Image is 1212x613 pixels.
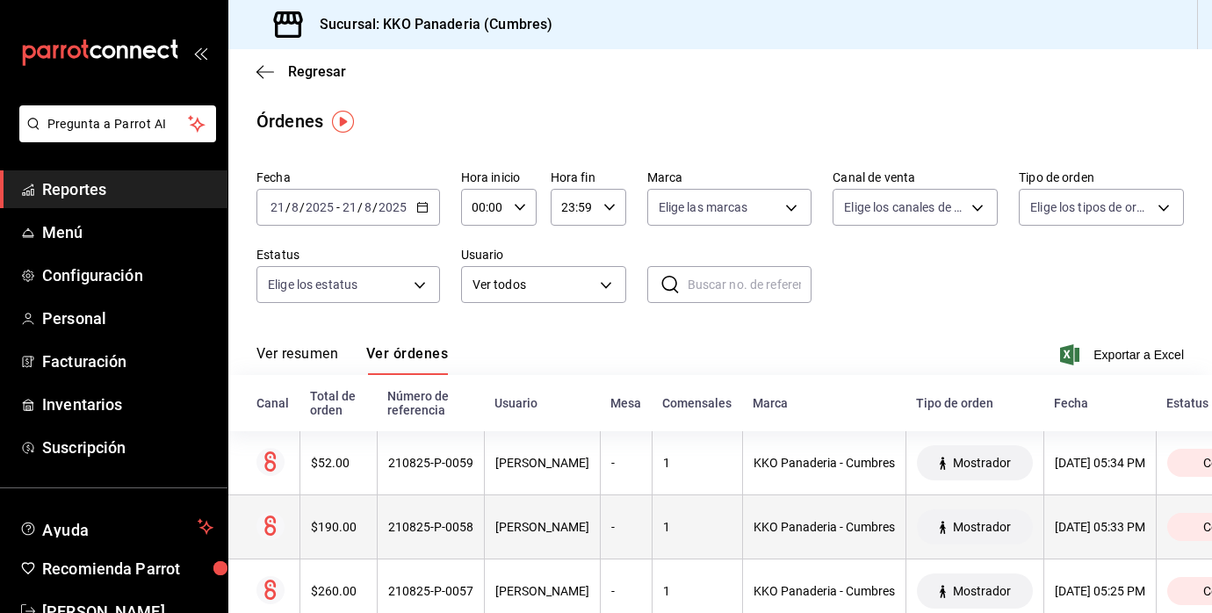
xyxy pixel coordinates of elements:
div: Tipo de orden [916,396,1033,410]
input: ---- [378,200,408,214]
span: Elige los canales de venta [844,198,965,216]
span: Recomienda Parrot [42,557,213,581]
label: Canal de venta [833,171,998,184]
div: [DATE] 05:34 PM [1055,456,1145,470]
button: Ver órdenes [366,345,448,375]
div: - [611,520,641,534]
label: Hora fin [551,171,626,184]
span: Elige los tipos de orden [1030,198,1151,216]
span: / [285,200,291,214]
button: Exportar a Excel [1064,344,1184,365]
input: -- [364,200,372,214]
span: / [372,200,378,214]
div: [DATE] 05:25 PM [1055,584,1145,598]
button: Regresar [256,63,346,80]
span: Ayuda [42,516,191,537]
span: - [336,200,340,214]
div: 210825-P-0059 [388,456,473,470]
label: Estatus [256,249,440,261]
div: - [611,584,641,598]
span: Personal [42,306,213,330]
div: $260.00 [311,584,366,598]
div: [PERSON_NAME] [495,456,589,470]
span: Mostrador [946,456,1018,470]
div: $52.00 [311,456,366,470]
span: Elige las marcas [659,198,748,216]
div: navigation tabs [256,345,448,375]
button: Pregunta a Parrot AI [19,105,216,142]
div: KKO Panaderia - Cumbres [754,520,895,534]
input: ---- [305,200,335,214]
div: $190.00 [311,520,366,534]
div: [DATE] 05:33 PM [1055,520,1145,534]
div: - [611,456,641,470]
div: Canal [256,396,289,410]
label: Hora inicio [461,171,537,184]
span: Pregunta a Parrot AI [47,115,189,133]
span: Mostrador [946,520,1018,534]
div: 1 [663,584,732,598]
div: [PERSON_NAME] [495,520,589,534]
input: -- [342,200,357,214]
label: Usuario [461,249,626,261]
div: Comensales [662,396,732,410]
div: [PERSON_NAME] [495,584,589,598]
input: -- [270,200,285,214]
span: Inventarios [42,393,213,416]
span: Ver todos [473,276,594,294]
div: Marca [753,396,895,410]
input: -- [291,200,299,214]
div: 210825-P-0058 [388,520,473,534]
div: 1 [663,520,732,534]
span: Mostrador [946,584,1018,598]
div: 1 [663,456,732,470]
div: Fecha [1054,396,1145,410]
input: Buscar no. de referencia [688,267,812,302]
label: Tipo de orden [1019,171,1184,184]
div: Total de orden [310,389,366,417]
h3: Sucursal: KKO Panaderia (Cumbres) [306,14,552,35]
span: Regresar [288,63,346,80]
div: Usuario [494,396,589,410]
span: Menú [42,220,213,244]
span: Reportes [42,177,213,201]
div: Mesa [610,396,641,410]
span: Elige los estatus [268,276,357,293]
div: Órdenes [256,108,323,134]
div: 210825-P-0057 [388,584,473,598]
div: Número de referencia [387,389,473,417]
div: KKO Panaderia - Cumbres [754,456,895,470]
span: Facturación [42,350,213,373]
span: / [357,200,363,214]
div: KKO Panaderia - Cumbres [754,584,895,598]
img: Tooltip marker [332,111,354,133]
button: open_drawer_menu [193,46,207,60]
label: Marca [647,171,812,184]
a: Pregunta a Parrot AI [12,127,216,146]
span: Configuración [42,263,213,287]
label: Fecha [256,171,440,184]
button: Ver resumen [256,345,338,375]
span: / [299,200,305,214]
span: Suscripción [42,436,213,459]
